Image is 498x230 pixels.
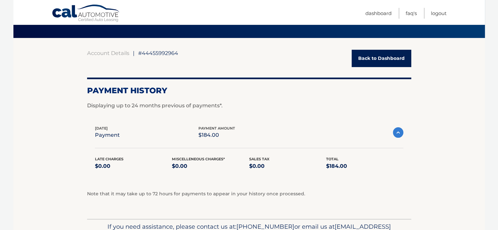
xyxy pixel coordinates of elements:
[52,4,120,23] a: Cal Automotive
[87,190,411,198] p: Note that it may take up to 72 hours for payments to appear in your history once processed.
[326,157,339,161] span: Total
[95,157,123,161] span: Late Charges
[249,157,269,161] span: Sales Tax
[352,50,411,67] a: Back to Dashboard
[87,50,129,56] a: Account Details
[87,86,411,96] h2: Payment History
[393,127,403,138] img: accordion-active.svg
[95,162,172,171] p: $0.00
[198,126,235,131] span: payment amount
[138,50,178,56] span: #44455992964
[249,162,326,171] p: $0.00
[95,126,108,131] span: [DATE]
[406,8,417,19] a: FAQ's
[95,131,120,140] p: payment
[198,131,235,140] p: $184.00
[172,157,225,161] span: Miscelleneous Charges*
[365,8,392,19] a: Dashboard
[326,162,403,171] p: $184.00
[172,162,249,171] p: $0.00
[431,8,447,19] a: Logout
[133,50,135,56] span: |
[87,102,411,110] p: Displaying up to 24 months previous of payments*.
